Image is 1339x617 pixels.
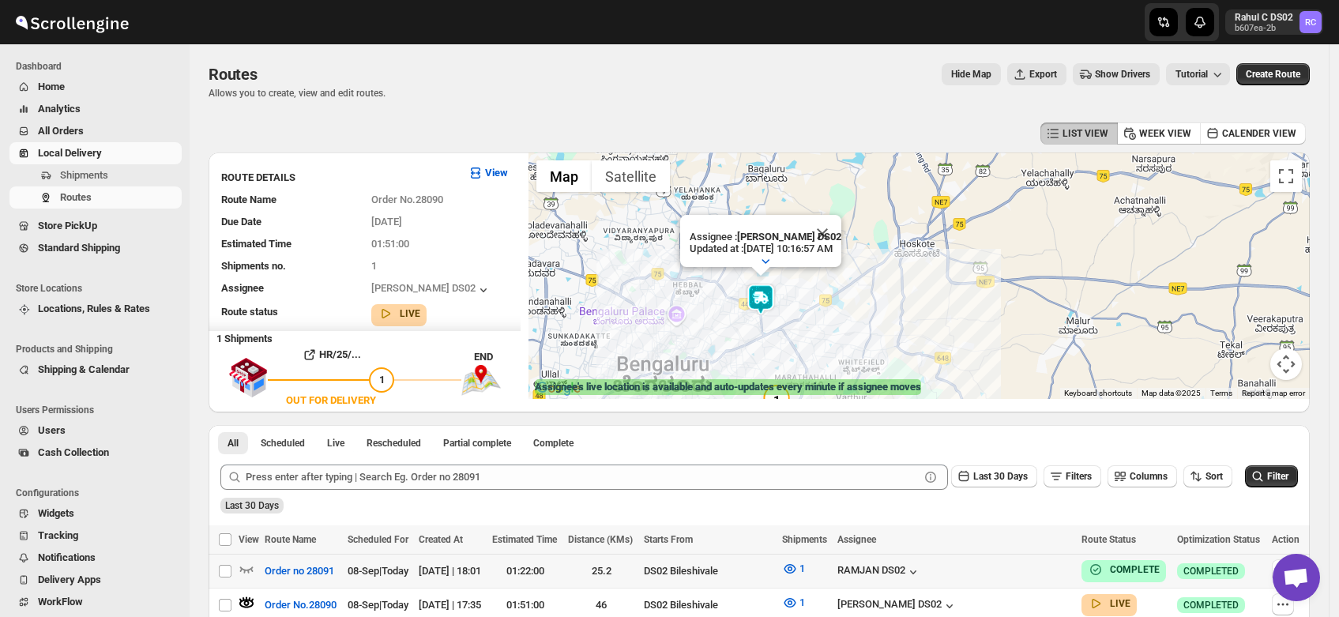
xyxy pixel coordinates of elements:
[492,563,559,579] div: 01:22:00
[38,529,78,541] span: Tracking
[782,534,827,545] span: Shipments
[1117,122,1201,145] button: WEEK VIEW
[348,565,408,577] span: 08-Sep | Today
[474,349,521,365] div: END
[9,298,182,320] button: Locations, Rules & Rates
[9,98,182,120] button: Analytics
[209,65,258,84] span: Routes
[400,308,420,319] b: LIVE
[348,534,408,545] span: Scheduled For
[1066,471,1092,482] span: Filters
[1183,599,1239,611] span: COMPLETED
[1273,554,1320,601] div: Open chat
[458,160,517,186] button: View
[973,471,1028,482] span: Last 30 Days
[1242,389,1305,397] a: Report a map error
[1063,127,1108,140] span: LIST VIEW
[1139,127,1191,140] span: WEEK VIEW
[1235,24,1293,33] p: b607ea-2b
[265,534,316,545] span: Route Name
[371,260,377,272] span: 1
[371,216,402,228] span: [DATE]
[532,378,585,399] a: Open this area in Google Maps (opens a new window)
[1110,598,1130,609] b: LIVE
[773,590,814,615] button: 1
[1225,9,1323,35] button: User menu
[1064,388,1132,399] button: Keyboard shortcuts
[1236,63,1310,85] button: Create Route
[38,363,130,375] span: Shipping & Calendar
[568,597,634,613] div: 46
[799,596,805,608] span: 1
[1108,465,1177,487] button: Columns
[38,125,84,137] span: All Orders
[9,120,182,142] button: All Orders
[225,500,279,511] span: Last 30 Days
[1177,534,1260,545] span: Optimization Status
[644,534,693,545] span: Starts From
[319,348,361,360] b: HR/25/...
[9,442,182,464] button: Cash Collection
[1205,471,1223,482] span: Sort
[1200,122,1306,145] button: CALENDER VIEW
[38,103,81,115] span: Analytics
[9,186,182,209] button: Routes
[1245,465,1298,487] button: Filter
[38,446,109,458] span: Cash Collection
[837,598,957,614] div: [PERSON_NAME] DS02
[419,597,483,613] div: [DATE] | 17:35
[218,432,248,454] button: All routes
[1088,596,1130,611] button: LIVE
[221,306,278,318] span: Route status
[1210,389,1232,397] a: Terms (opens in new tab)
[1044,465,1101,487] button: Filters
[1175,69,1208,80] span: Tutorial
[1095,68,1150,81] span: Show Drivers
[268,342,394,367] button: HR/25/...
[38,424,66,436] span: Users
[16,282,182,295] span: Store Locations
[246,465,920,490] input: Press enter after typing | Search Eg. Order no 28091
[286,393,376,408] div: OUT FOR DELIVERY
[9,419,182,442] button: Users
[9,164,182,186] button: Shipments
[535,379,921,395] label: Assignee's live location is available and auto-updates every minute if assignee moves
[221,238,291,250] span: Estimated Time
[1267,471,1288,482] span: Filter
[221,282,264,294] span: Assignee
[221,260,286,272] span: Shipments no.
[773,556,814,581] button: 1
[419,534,463,545] span: Created At
[942,63,1001,85] button: Map action label
[443,437,511,450] span: Partial complete
[492,534,557,545] span: Estimated Time
[644,563,772,579] div: DS02 Bileshivale
[371,282,491,298] button: [PERSON_NAME] DS02
[265,563,334,579] span: Order no 28091
[327,437,344,450] span: Live
[837,564,921,580] button: RAMJAN DS02
[951,68,991,81] span: Hide Map
[951,465,1037,487] button: Last 30 Days
[221,170,455,186] h3: ROUTE DETAILS
[221,194,276,205] span: Route Name
[1166,63,1230,85] button: Tutorial
[1183,565,1239,577] span: COMPLETED
[60,191,92,203] span: Routes
[38,507,74,519] span: Widgets
[255,559,344,584] button: Order no 28091
[419,563,483,579] div: [DATE] | 18:01
[239,534,259,545] span: View
[38,81,65,92] span: Home
[1222,127,1296,140] span: CALENDER VIEW
[536,160,592,192] button: Show street map
[1183,465,1232,487] button: Sort
[1270,348,1302,380] button: Map camera controls
[38,574,101,585] span: Delivery Apps
[1029,68,1057,81] span: Export
[1235,11,1293,24] p: Rahul C DS02
[261,437,305,450] span: Scheduled
[367,437,421,450] span: Rescheduled
[228,347,268,408] img: shop.svg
